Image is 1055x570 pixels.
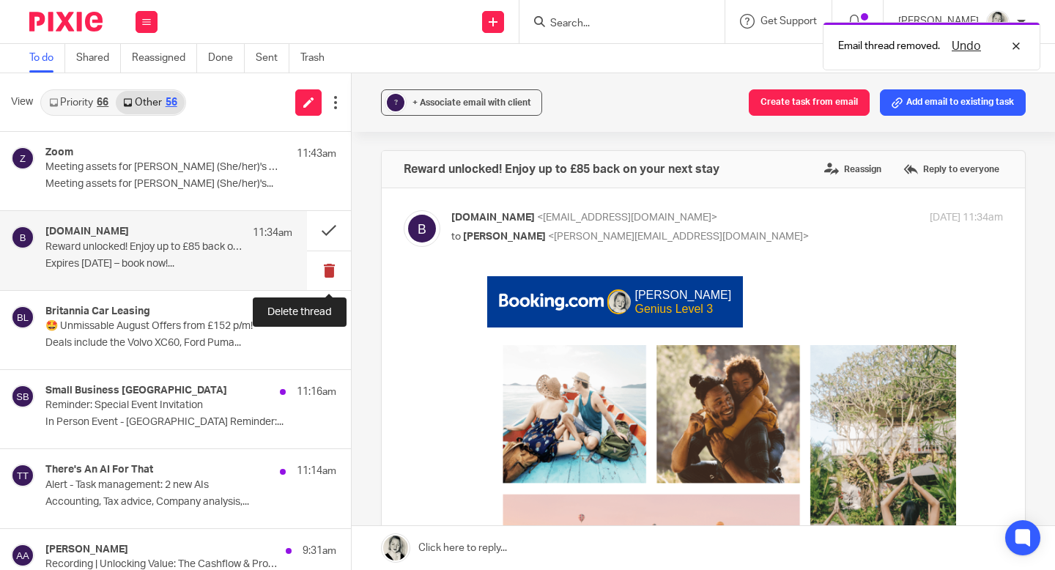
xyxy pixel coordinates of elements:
[381,89,542,116] button: ? + Associate email with client
[45,544,128,556] h4: [PERSON_NAME]
[29,12,103,32] img: Pixie
[412,98,531,107] span: + Associate email with client
[11,464,34,487] img: svg%3E
[303,544,336,558] p: 9:31am
[986,10,1010,34] img: DA590EE6-2184-4DF2-A25D-D99FB904303F_1_201_a.jpeg
[29,44,65,73] a: To do
[11,226,34,249] img: svg%3E
[297,385,336,399] p: 11:16am
[537,212,717,223] span: <[EMAIL_ADDRESS][DOMAIN_NAME]>
[253,226,292,240] p: 11:34am
[45,320,278,333] p: 🤩 Unmissable August Offers from £152 p/m!
[48,533,122,545] span: Happy travels!
[158,15,179,37] img: 💢
[76,44,121,73] a: Shared
[166,97,177,108] div: 56
[11,544,34,567] img: svg%3E
[463,232,546,242] span: [PERSON_NAME]
[821,158,885,180] label: Reassign
[404,210,440,247] img: svg%3E
[45,161,278,174] p: Meeting assets for [PERSON_NAME] (She/her)'s Personal Meeting Room are ready!
[48,69,505,360] img: Get 10% back in Travel Credits
[132,44,197,73] a: Reassigned
[11,306,34,329] img: svg%3E
[48,439,162,451] span: Hi [PERSON_NAME],
[45,479,278,492] p: Alert - Task management: 2 new AIs
[45,337,336,349] p: Deals include the Volvo XC60, Ford Puma...
[880,89,1026,116] button: Add email to existing task
[947,37,985,55] button: Undo
[930,210,1003,226] p: [DATE] 11:34am
[48,410,212,422] span: Book now! Valid until [DATE].
[45,178,336,190] p: Meeting assets for [PERSON_NAME] (She/her)'s...
[184,12,281,25] a: [PERSON_NAME]
[45,147,73,159] h4: Zoom
[48,468,487,516] span: Planning on travelling soon? Get 10% back (up to £85) in Travel Credits on your next booking. You...
[297,306,336,320] p: 11:32am
[45,496,336,508] p: Accounting, Tax advice, Company analysis,...
[42,91,116,114] a: Priority66
[297,147,336,161] p: 11:43am
[45,399,278,412] p: Reminder: Special Event Invitation
[900,158,1003,180] label: Reply to everyone
[45,241,243,253] p: Reward unlocked! Enjoy up to £85 back on your next stay
[451,232,461,242] span: to
[45,258,292,270] p: Expires [DATE] – book now!...
[297,464,336,478] p: 11:14am
[184,26,262,39] span: Genius Level 3
[45,464,153,476] h4: There's An AI For That
[838,39,940,53] p: Email thread removed.
[300,44,336,73] a: Trash
[97,97,108,108] div: 66
[48,380,389,406] span: Get 10% back in Travel Credits
[45,226,129,238] h4: [DOMAIN_NAME]
[48,17,153,34] img: Booking.com
[45,416,336,429] p: In Person Event - [GEOGRAPHIC_DATA] Reminder:...
[256,44,289,73] a: Sent
[749,89,870,116] button: Create task from email
[208,44,245,73] a: Done
[11,95,33,110] span: View
[451,212,535,223] span: [DOMAIN_NAME]
[156,13,178,38] a: 💢
[404,162,719,177] h4: Reward unlocked! Enjoy up to £85 back on your next stay
[548,232,809,242] span: <[PERSON_NAME][EMAIL_ADDRESS][DOMAIN_NAME]>
[11,147,34,170] img: svg%3E
[45,306,150,318] h4: Britannia Car Leasing
[387,94,404,111] div: ?
[116,91,184,114] a: Other56
[45,385,227,397] h4: Small Business [GEOGRAPHIC_DATA]
[11,385,34,408] img: svg%3E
